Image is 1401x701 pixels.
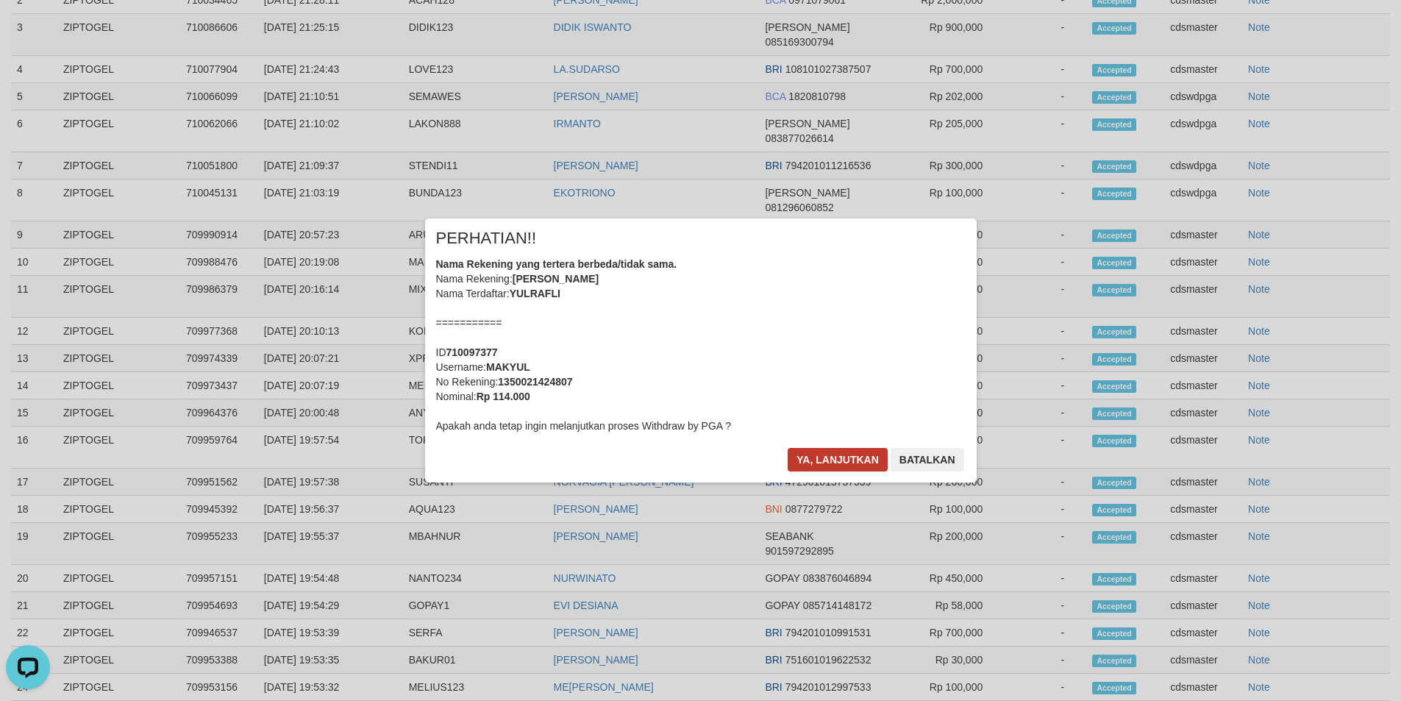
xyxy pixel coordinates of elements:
b: 710097377 [446,346,498,358]
b: Nama Rekening yang tertera berbeda/tidak sama. [436,258,677,270]
button: Ya, lanjutkan [788,448,888,472]
b: 1350021424807 [498,376,572,388]
div: Nama Rekening: Nama Terdaftar: =========== ID Username: No Rekening: Nominal: Apakah anda tetap i... [436,257,966,433]
button: Batalkan [891,448,964,472]
span: PERHATIAN!! [436,231,537,246]
b: MAKYUL [486,361,530,373]
b: [PERSON_NAME] [513,273,599,285]
b: Rp 114.000 [477,391,530,402]
button: Open LiveChat chat widget [6,6,50,50]
b: YULRAFLI [510,288,560,299]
